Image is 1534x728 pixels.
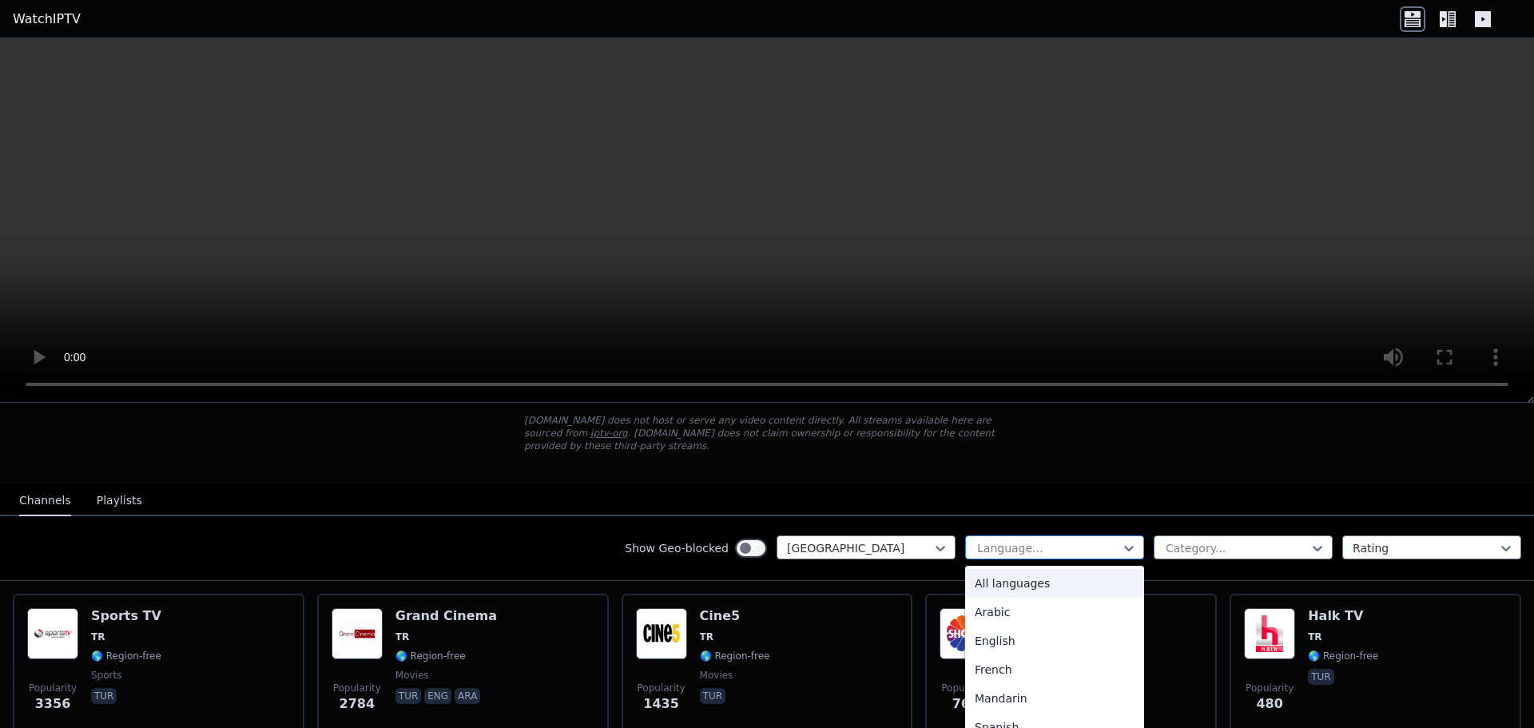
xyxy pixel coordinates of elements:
h6: Sports TV [91,608,161,624]
span: Popularity [29,682,77,694]
span: sports [91,669,121,682]
div: Mandarin [965,684,1144,713]
h6: Grand Cinema [395,608,497,624]
span: movies [395,669,429,682]
p: tur [700,688,725,704]
span: 🌎 Region-free [395,650,466,662]
span: 🌎 Region-free [700,650,770,662]
p: tur [395,688,421,704]
p: eng [424,688,451,704]
div: French [965,655,1144,684]
span: Popularity [333,682,381,694]
a: WatchIPTV [13,10,81,29]
img: Show TV [940,608,991,659]
p: tur [91,688,117,704]
img: Halk TV [1244,608,1295,659]
img: Cine5 [636,608,687,659]
div: All languages [965,569,1144,598]
a: iptv-org [590,428,628,439]
span: TR [91,631,105,643]
p: ara [455,688,480,704]
img: Sports TV [27,608,78,659]
span: TR [700,631,713,643]
label: Show Geo-blocked [625,540,729,556]
p: tur [1308,669,1333,685]
span: 🌎 Region-free [1308,650,1378,662]
span: TR [1308,631,1321,643]
span: 2784 [340,694,376,714]
span: TR [395,631,409,643]
h6: Cine5 [700,608,770,624]
img: Grand Cinema [332,608,383,659]
span: 763 [952,694,979,714]
p: [DOMAIN_NAME] does not host or serve any video content directly. All streams available here are s... [524,414,1010,452]
span: 1435 [643,694,679,714]
span: 480 [1256,694,1282,714]
span: Popularity [638,682,686,694]
div: Arabic [965,598,1144,627]
span: Popularity [1246,682,1294,694]
span: 🌎 Region-free [91,650,161,662]
span: Popularity [941,682,989,694]
span: 3356 [35,694,71,714]
button: Playlists [97,486,142,516]
button: Channels [19,486,71,516]
h6: Halk TV [1308,608,1378,624]
span: movies [700,669,733,682]
div: English [965,627,1144,655]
